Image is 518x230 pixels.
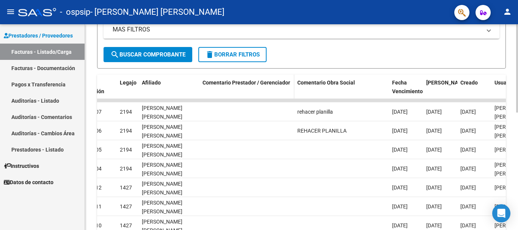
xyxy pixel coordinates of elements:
datatable-header-cell: Afiliado [139,75,199,108]
div: [PERSON_NAME] [PERSON_NAME] 23515115684 [142,161,196,186]
span: [DATE] [426,109,442,115]
span: Creado [460,80,478,86]
span: Fecha Vencimiento [392,80,423,94]
span: [DATE] [392,166,408,172]
span: [DATE] [460,185,476,191]
div: 2194 [120,108,132,116]
span: [DATE] [392,185,408,191]
span: [DATE] [392,222,408,228]
datatable-header-cell: Fecha Confimado [423,75,457,108]
span: Borrar Filtros [205,51,260,58]
span: Afiliado [142,80,161,86]
div: [PERSON_NAME] [PERSON_NAME] 23515115684 [142,104,196,130]
span: [DATE] [460,109,476,115]
div: [PERSON_NAME] [PERSON_NAME] 23515115684 [142,199,196,224]
span: [DATE] [426,147,442,153]
span: [DATE] [426,166,442,172]
span: - ospsip [60,4,90,20]
span: [PERSON_NAME] [426,80,467,86]
div: Open Intercom Messenger [492,204,510,222]
span: Comentario Obra Social [297,80,355,86]
span: [DATE] [426,203,442,210]
span: rehacer planilla [297,109,333,115]
mat-icon: delete [205,50,214,59]
span: [DATE] [392,109,408,115]
span: [DATE] [460,128,476,134]
span: [DATE] [460,166,476,172]
div: 2194 [120,146,132,154]
span: [DATE] [460,222,476,228]
span: Usuario [494,80,513,86]
mat-icon: person [503,7,512,16]
span: Datos de contacto [4,178,53,186]
span: [DATE] [426,185,442,191]
span: [DATE] [392,147,408,153]
span: Buscar Comprobante [110,51,185,58]
span: - [PERSON_NAME] [PERSON_NAME] [90,4,224,20]
div: 1427 [120,221,132,230]
span: [DATE] [392,128,408,134]
button: Buscar Comprobante [104,47,192,62]
mat-icon: menu [6,7,15,16]
span: [DATE] [426,128,442,134]
mat-expansion-panel-header: MAS FILTROS [104,20,499,39]
span: Legajo [120,80,137,86]
mat-icon: search [110,50,119,59]
datatable-header-cell: Comentario Prestador / Gerenciador [199,75,294,108]
span: Comentario Prestador / Gerenciador [202,80,290,86]
button: Borrar Filtros [198,47,267,62]
datatable-header-cell: Legajo [117,75,139,108]
div: [PERSON_NAME] [PERSON_NAME] 23515115684 [142,123,196,149]
span: [DATE] [460,203,476,210]
div: 1427 [120,183,132,192]
mat-panel-title: MAS FILTROS [113,25,481,34]
span: Prestadores / Proveedores [4,31,73,40]
span: [DATE] [426,222,442,228]
span: [DATE] [460,147,476,153]
datatable-header-cell: Comentario Obra Social [294,75,389,108]
div: [PERSON_NAME] [PERSON_NAME] 23515115684 [142,180,196,205]
datatable-header-cell: Fecha Vencimiento [389,75,423,108]
div: 2194 [120,127,132,135]
div: [PERSON_NAME] [PERSON_NAME] 23515115684 [142,142,196,167]
span: Instructivos [4,162,39,170]
span: [DATE] [392,203,408,210]
div: 1427 [120,202,132,211]
datatable-header-cell: Creado [457,75,491,108]
div: 2194 [120,164,132,173]
span: REHACER PLANILLA [297,128,347,134]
